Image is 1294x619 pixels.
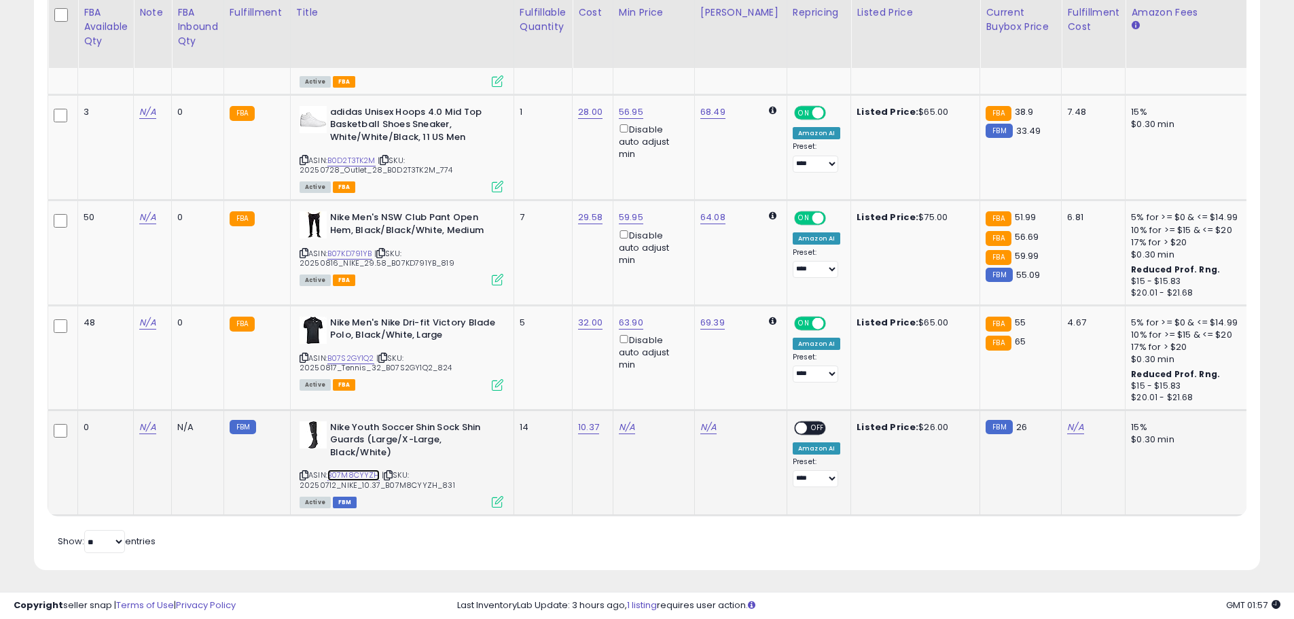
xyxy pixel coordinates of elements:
div: $65.00 [857,106,969,118]
a: 1 listing [627,599,657,612]
div: Note [139,5,166,20]
b: Listed Price: [857,316,918,329]
span: Show: entries [58,535,156,548]
div: 10% for >= $15 & <= $20 [1131,224,1244,236]
a: 68.49 [700,105,725,119]
div: $75.00 [857,211,969,224]
div: 0 [177,106,213,118]
div: $15 - $15.83 [1131,276,1244,287]
span: ON [795,213,812,224]
span: All listings currently available for purchase on Amazon [300,181,331,193]
a: N/A [139,316,156,330]
div: Title [296,5,508,20]
div: 1 [520,106,562,118]
small: FBA [986,211,1011,226]
strong: Copyright [14,599,63,612]
span: FBM [333,497,357,508]
small: FBM [986,124,1012,138]
div: Amazon AI [793,232,840,245]
a: B07M8CYYZH [327,470,380,481]
b: Nike Youth Soccer Shin Sock Shin Guards (Large/X-Large, Black/White) [330,421,495,463]
img: 315NEPU0fDL._SL40_.jpg [300,211,327,238]
a: N/A [619,421,635,434]
div: Cost [578,5,607,20]
small: FBA [986,336,1011,351]
div: 0 [177,317,213,329]
b: Listed Price: [857,105,918,118]
b: Nike Men's NSW Club Pant Open Hem, Black/Black/White, Medium [330,211,495,240]
div: Disable auto adjust min [619,228,684,267]
small: Amazon Fees. [1131,20,1139,32]
b: Nike Men's Nike Dri-fit Victory Blade Polo, Black/White, Large [330,317,495,345]
span: 56.69 [1015,230,1039,243]
a: Terms of Use [116,599,174,612]
a: 10.37 [578,421,599,434]
span: 55 [1015,316,1026,329]
a: B07S2GY1Q2 [327,353,374,364]
img: 41ig4dRCDRL._SL40_.jpg [300,106,327,133]
div: Amazon AI [793,338,840,350]
div: Amazon AI [793,127,840,139]
div: Fulfillment [230,5,285,20]
div: [PERSON_NAME] [700,5,781,20]
img: 31vUR99JfML._SL40_.jpg [300,317,327,344]
div: ASIN: [300,421,503,507]
span: OFF [824,107,846,118]
a: B0D2T3TK2M [327,155,376,166]
a: 28.00 [578,105,603,119]
a: 56.95 [619,105,643,119]
div: 7.48 [1067,106,1115,118]
small: FBA [230,317,255,332]
b: Reduced Prof. Rng. [1131,368,1220,380]
div: Last InventoryLab Update: 3 hours ago, requires user action. [457,599,1280,612]
div: Fulfillable Quantity [520,5,567,34]
a: N/A [700,421,717,434]
div: $0.30 min [1131,353,1244,366]
span: | SKU: 20250817_Tennis_32_B07S2GY1Q2_824 [300,353,452,373]
small: FBA [986,106,1011,121]
div: Repricing [793,5,845,20]
div: $0.30 min [1131,434,1244,446]
span: OFF [824,317,846,329]
small: FBA [986,317,1011,332]
div: Current Buybox Price [986,5,1056,34]
a: 69.39 [700,316,725,330]
div: 5% for >= $0 & <= $14.99 [1131,317,1244,329]
div: 0 [177,211,213,224]
span: All listings currently available for purchase on Amazon [300,379,331,391]
div: FBA Available Qty [84,5,128,48]
div: $0.30 min [1131,118,1244,130]
div: $26.00 [857,421,969,434]
div: Disable auto adjust min [619,332,684,372]
span: | SKU: 20250712_NIKE_10.37_B07M8CYYZH_831 [300,470,455,490]
div: ASIN: [300,211,503,284]
span: All listings currently available for purchase on Amazon [300,76,331,88]
i: Calculated using Dynamic Max Price. [769,317,776,325]
b: Listed Price: [857,421,918,434]
span: 55.09 [1016,268,1041,281]
small: FBA [230,106,255,121]
div: $20.01 - $21.68 [1131,287,1244,299]
div: Disable auto adjust min [619,122,684,161]
span: All listings currently available for purchase on Amazon [300,497,331,508]
small: FBA [986,231,1011,246]
div: 7 [520,211,562,224]
div: 15% [1131,421,1244,434]
a: 59.95 [619,211,643,224]
div: 48 [84,317,123,329]
div: 0 [84,421,123,434]
a: 63.90 [619,316,643,330]
div: 14 [520,421,562,434]
span: 51.99 [1015,211,1037,224]
a: B07KD791YB [327,248,372,260]
a: N/A [139,105,156,119]
span: 38.9 [1015,105,1034,118]
small: FBM [986,420,1012,434]
b: Listed Price: [857,211,918,224]
span: ON [795,107,812,118]
div: ASIN: [300,317,503,389]
span: 65 [1015,335,1026,348]
span: 26 [1016,421,1027,434]
div: 5% for >= $0 & <= $14.99 [1131,211,1244,224]
div: Preset: [793,248,840,279]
